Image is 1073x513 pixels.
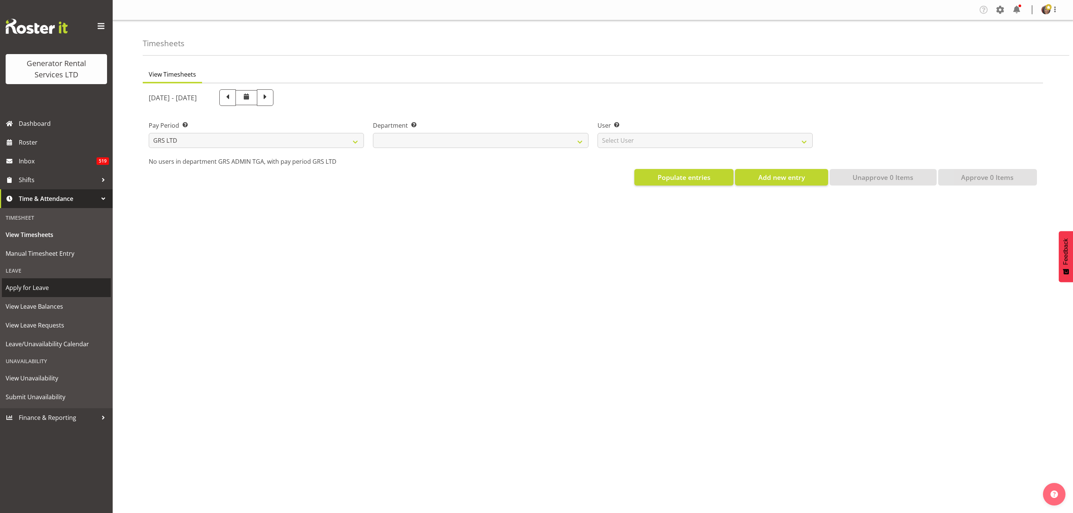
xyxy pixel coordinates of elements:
a: Apply for Leave [2,278,111,297]
button: Feedback - Show survey [1059,231,1073,282]
button: Approve 0 Items [938,169,1037,186]
img: katherine-lothianc04ae7ec56208e078627d80ad3866cf0.png [1041,5,1050,14]
a: View Leave Requests [2,316,111,335]
span: Manual Timesheet Entry [6,248,107,259]
span: Dashboard [19,118,109,129]
div: Leave [2,263,111,278]
span: View Leave Balances [6,301,107,312]
div: Generator Rental Services LTD [13,58,100,80]
div: Unavailability [2,353,111,369]
a: Leave/Unavailability Calendar [2,335,111,353]
a: Manual Timesheet Entry [2,244,111,263]
h5: [DATE] - [DATE] [149,94,197,102]
span: 519 [97,157,109,165]
span: Shifts [19,174,98,186]
p: No users in department GRS ADMIN TGA, with pay period GRS LTD [149,157,1037,166]
button: Populate entries [634,169,733,186]
h4: Timesheets [143,39,184,48]
span: View Unavailability [6,373,107,384]
span: Populate entries [658,172,711,182]
span: Roster [19,137,109,148]
span: Time & Attendance [19,193,98,204]
label: Pay Period [149,121,364,130]
span: Add new entry [758,172,805,182]
button: Unapprove 0 Items [830,169,937,186]
span: Submit Unavailability [6,391,107,403]
button: Add new entry [735,169,828,186]
label: User [598,121,813,130]
label: Department [373,121,588,130]
span: View Timesheets [6,229,107,240]
a: View Timesheets [2,225,111,244]
img: help-xxl-2.png [1050,490,1058,498]
span: Inbox [19,155,97,167]
span: View Leave Requests [6,320,107,331]
span: Leave/Unavailability Calendar [6,338,107,350]
a: View Unavailability [2,369,111,388]
div: Timesheet [2,210,111,225]
span: View Timesheets [149,70,196,79]
img: Rosterit website logo [6,19,68,34]
span: Apply for Leave [6,282,107,293]
a: View Leave Balances [2,297,111,316]
span: Finance & Reporting [19,412,98,423]
span: Approve 0 Items [961,172,1014,182]
span: Feedback [1062,238,1069,265]
span: Unapprove 0 Items [853,172,913,182]
a: Submit Unavailability [2,388,111,406]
